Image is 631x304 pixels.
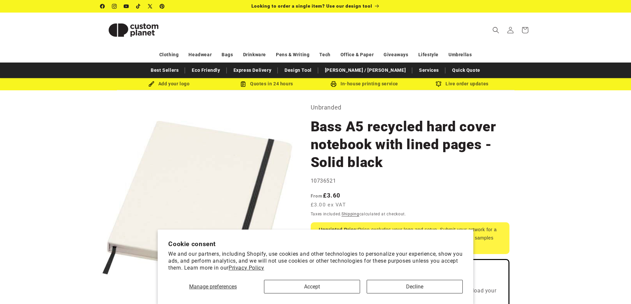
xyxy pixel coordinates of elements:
a: Pens & Writing [276,49,309,61]
a: Custom Planet [98,13,169,47]
div: Live order updates [413,80,511,88]
span: Manage preferences [189,283,237,290]
img: Order Updates Icon [240,81,246,87]
a: Umbrellas [448,49,472,61]
img: Custom Planet [100,15,167,45]
div: Add your logo [120,80,218,88]
div: Price excludes your logo and setup. Submit your artwork for a tailored quote based on your prefer... [311,222,509,254]
a: Express Delivery [230,65,275,76]
img: In-house printing [331,81,337,87]
a: Office & Paper [341,49,374,61]
img: Brush Icon [148,81,154,87]
a: [PERSON_NAME] / [PERSON_NAME] [322,65,409,76]
a: Lifestyle [418,49,439,61]
span: £3.00 ex VAT [311,201,346,209]
a: Drinkware [243,49,266,61]
strong: £3.60 [311,192,341,199]
span: 10736521 [311,178,336,184]
h1: Bass A5 recycled hard cover notebook with lined pages - Solid black [311,118,509,171]
a: Services [416,65,442,76]
media-gallery: Gallery Viewer [100,102,294,296]
a: Privacy Policy [229,265,264,271]
a: Clothing [159,49,179,61]
h2: Cookie consent [168,240,463,248]
a: Shipping [342,212,359,216]
span: Looking to order a single item? Use our design tool [251,3,372,9]
div: In-house printing service [316,80,413,88]
a: Tech [319,49,330,61]
button: Decline [367,280,463,293]
button: Manage preferences [168,280,257,293]
span: From [311,193,323,198]
p: We and our partners, including Shopify, use cookies and other technologies to personalize your ex... [168,251,463,271]
div: Quotes in 24 hours [218,80,316,88]
div: Taxes included. calculated at checkout. [311,211,509,217]
a: Eco Friendly [188,65,223,76]
p: Unbranded [311,102,509,113]
a: Design Tool [281,65,315,76]
summary: Search [489,23,503,37]
a: Giveaways [384,49,408,61]
a: Best Sellers [147,65,182,76]
a: Quick Quote [449,65,484,76]
strong: Unprinted Price: [319,227,358,232]
img: Order updates [436,81,442,87]
a: Bags [222,49,233,61]
a: Headwear [188,49,212,61]
button: Accept [264,280,360,293]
